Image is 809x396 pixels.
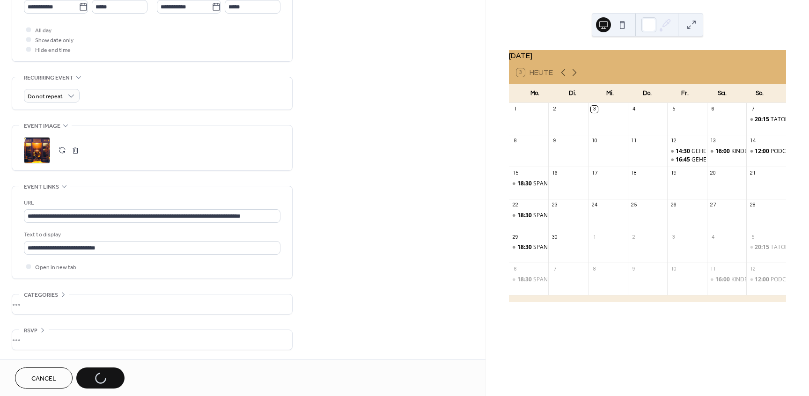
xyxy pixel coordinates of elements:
[28,91,63,102] span: Do not repeat
[512,265,519,272] div: 6
[533,243,606,251] div: SPANISCH A1 AB LEKTION 1
[15,367,73,389] button: Cancel
[741,84,779,103] div: So.
[670,202,677,209] div: 26
[667,147,707,155] div: GEHEISCHNISTAG: PAULETTE- EIN NEUER DEALER IST IN DER STADT
[591,234,598,241] div: 1
[666,84,704,103] div: Fr.
[749,169,756,176] div: 21
[24,230,279,240] div: Text to display
[710,265,717,272] div: 11
[731,147,764,155] div: KINDERKINO
[512,202,519,209] div: 22
[710,106,717,113] div: 6
[771,276,809,284] div: PODCAST LIVE
[554,84,591,103] div: Di.
[670,106,677,113] div: 5
[746,243,786,251] div: TATORT: GEMEINSAM SEHEN - GEMEINSAM ERMITTELN
[631,106,638,113] div: 4
[24,137,50,163] div: ;
[533,212,606,220] div: SPANISCH A1 AB LEKTION 1
[551,234,558,241] div: 30
[512,106,519,113] div: 1
[771,147,809,155] div: PODCAST LIVE
[517,243,533,251] span: 18:30
[591,265,598,272] div: 8
[629,84,666,103] div: Do.
[749,138,756,145] div: 14
[707,147,747,155] div: KINDERKINO
[710,202,717,209] div: 27
[35,36,74,45] span: Show date only
[670,169,677,176] div: 19
[551,169,558,176] div: 16
[516,84,554,103] div: Mo.
[755,116,771,124] span: 20:15
[591,169,598,176] div: 17
[631,138,638,145] div: 11
[749,234,756,241] div: 5
[24,73,74,83] span: Recurring event
[35,263,76,272] span: Open in new tab
[631,202,638,209] div: 25
[710,169,717,176] div: 20
[667,156,707,164] div: GEHEISCHNISTAG: PAULETTE- EIN NEUER DEALER IST IN DER STADT
[24,326,37,336] span: RSVP
[517,180,533,188] span: 18:30
[631,169,638,176] div: 18
[670,265,677,272] div: 10
[551,265,558,272] div: 7
[670,234,677,241] div: 3
[509,276,549,284] div: SPANISCH A1 AB LEKTION 1
[509,180,549,188] div: SPANISCH A1 AB LEKTION 1
[35,45,71,55] span: Hide end time
[755,147,771,155] span: 12:00
[551,138,558,145] div: 9
[715,147,731,155] span: 16:00
[517,276,533,284] span: 18:30
[746,276,786,284] div: PODCAST LIVE
[512,169,519,176] div: 15
[31,374,56,384] span: Cancel
[24,182,59,192] span: Event links
[704,84,741,103] div: Sa.
[509,50,786,61] div: [DATE]
[551,106,558,113] div: 2
[749,265,756,272] div: 12
[533,276,606,284] div: SPANISCH A1 AB LEKTION 1
[631,234,638,241] div: 2
[12,294,292,314] div: •••
[676,156,691,164] span: 16:45
[509,212,549,220] div: SPANISCH A1 AB LEKTION 1
[517,212,533,220] span: 18:30
[533,180,606,188] div: SPANISCH A1 AB LEKTION 1
[24,121,60,131] span: Event image
[707,276,747,284] div: KINDERKINO
[551,202,558,209] div: 23
[746,147,786,155] div: PODCAST LIVE
[749,202,756,209] div: 28
[749,106,756,113] div: 7
[715,276,731,284] span: 16:00
[12,330,292,350] div: •••
[24,290,58,300] span: Categories
[746,116,786,124] div: TATORT: GEMEINSAM SEHEN - GEMEINSAM ERMITTELN
[670,138,677,145] div: 12
[631,265,638,272] div: 9
[591,202,598,209] div: 24
[710,138,717,145] div: 13
[24,198,279,208] div: URL
[710,234,717,241] div: 4
[35,26,51,36] span: All day
[509,243,549,251] div: SPANISCH A1 AB LEKTION 1
[676,147,691,155] span: 14:30
[591,106,598,113] div: 3
[755,276,771,284] span: 12:00
[755,243,771,251] span: 20:15
[731,276,764,284] div: KINDERKINO
[591,84,629,103] div: Mi.
[512,234,519,241] div: 29
[512,138,519,145] div: 8
[591,138,598,145] div: 10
